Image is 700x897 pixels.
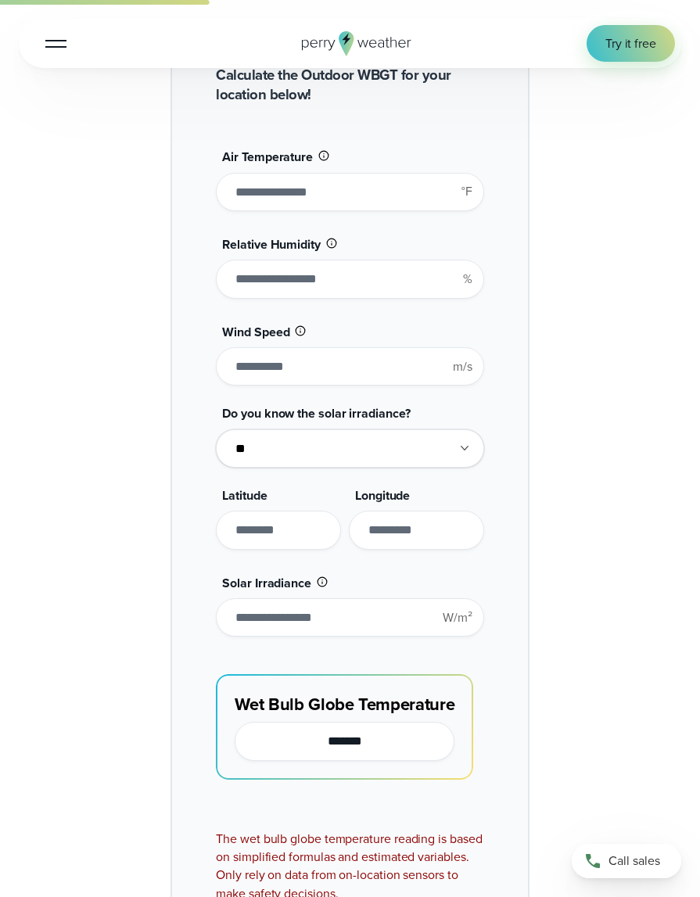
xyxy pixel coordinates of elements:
[355,486,410,504] span: Longitude
[222,574,311,592] span: Solar Irradiance
[587,25,675,62] a: Try it free
[216,65,484,106] h2: Calculate the Outdoor WBGT for your location below!
[222,404,410,422] span: Do you know the solar irradiance?
[572,844,681,878] a: Call sales
[222,323,289,341] span: Wind Speed
[222,148,313,166] span: Air Temperature
[222,235,321,253] span: Relative Humidity
[222,486,267,504] span: Latitude
[608,852,660,870] span: Call sales
[605,34,656,52] span: Try it free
